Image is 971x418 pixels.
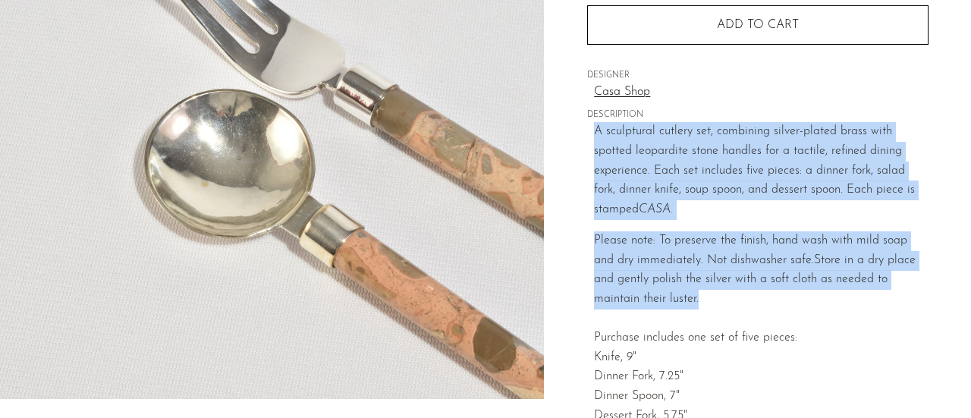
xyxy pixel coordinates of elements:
[639,203,673,215] em: CASA.
[587,69,929,83] span: DESIGNER
[587,108,929,122] span: DESCRIPTION
[594,122,929,219] p: A sculptural cutlery set, combining silver-plated brass with spotted leopardite stone handles for...
[717,19,799,31] span: Add to cart
[594,83,929,102] a: Casa Shop
[587,5,929,45] button: Add to cart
